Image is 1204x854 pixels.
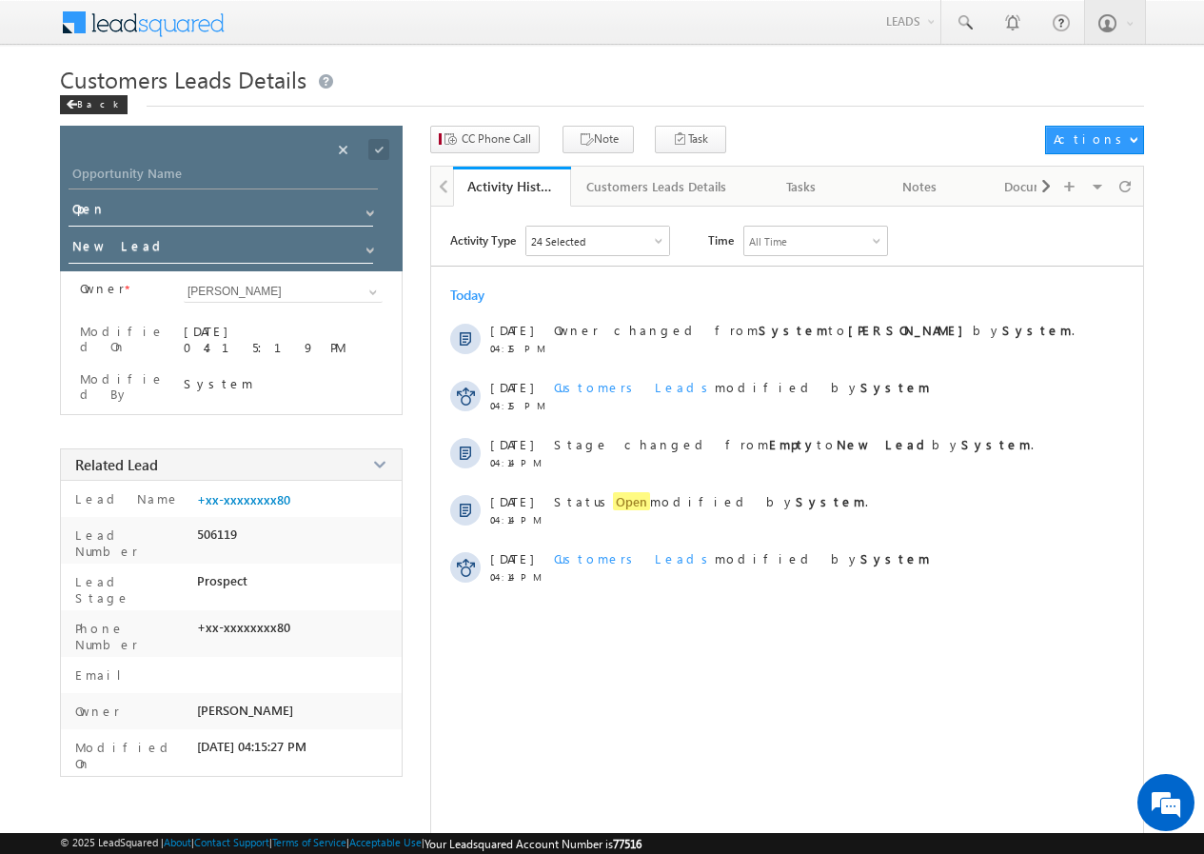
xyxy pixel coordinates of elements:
span: [DATE] 04:15:27 PM [197,739,306,754]
span: © 2025 LeadSquared | | | | | [60,836,641,851]
span: [DATE] [490,493,533,509]
span: Time [708,226,734,254]
input: Type to Search [184,281,383,303]
span: +xx-xxxxxxxx80 [197,620,290,635]
input: Opportunity Name Opportunity Name [69,163,378,189]
div: Back [60,95,128,114]
label: Email [70,666,136,683]
a: Documents [979,167,1097,207]
span: 04:14 PM [490,457,547,468]
span: Activity Type [450,226,516,254]
div: Customers Leads Details [586,175,726,198]
div: Owner Changed,Status Changed,Stage Changed,Source Changed,Notes & 19 more.. [526,227,669,255]
span: Prospect [197,573,247,588]
span: [DATE] [490,436,533,452]
button: Note [563,126,634,153]
span: [DATE] [490,379,533,395]
span: Customers Leads [554,550,715,566]
span: 04:14 PM [490,514,547,526]
a: Notes [861,167,979,207]
strong: System [961,436,1031,452]
strong: System [1002,322,1072,338]
button: Task [655,126,726,153]
span: modified by [554,379,930,395]
span: Open [613,492,650,510]
a: Show All Items [359,283,383,302]
div: Actions [1054,130,1129,148]
input: Stage [69,234,373,264]
div: Activity History [467,177,557,195]
strong: System [796,493,865,509]
button: CC Phone Call [430,126,540,153]
a: Terms of Service [272,836,346,848]
strong: New Lead [837,436,932,452]
a: Contact Support [194,836,269,848]
strong: System [860,379,930,395]
a: Customers Leads Details [571,167,743,207]
span: modified by [554,550,930,566]
strong: Empty [769,436,817,452]
div: 24 Selected [531,235,585,248]
span: CC Phone Call [462,130,531,148]
a: Show All Items [356,236,380,255]
div: System [184,375,383,391]
label: Owner [80,281,125,296]
label: Modified On [80,324,167,354]
label: Lead Name [70,490,180,506]
span: Stage changed from to by . [554,436,1034,452]
div: Notes [877,175,962,198]
label: Modified On [70,739,189,771]
span: 77516 [613,837,641,851]
button: Actions [1045,126,1143,154]
input: Status [69,197,373,227]
strong: System [860,550,930,566]
strong: [PERSON_NAME] [848,322,973,338]
label: Lead Stage [70,573,189,606]
strong: System [759,322,828,338]
span: Your Leadsquared Account Number is [424,837,641,851]
span: 04:15 PM [490,343,547,354]
a: +xx-xxxxxxxx80 [197,492,290,507]
div: Documents [995,175,1080,198]
li: Activity History [453,167,571,205]
a: Tasks [743,167,861,207]
span: [DATE] [490,322,533,338]
span: Owner changed from to by . [554,322,1075,338]
span: 506119 [197,526,237,542]
a: About [164,836,191,848]
span: [DATE] [490,550,533,566]
label: Owner [70,703,120,719]
label: Phone Number [70,620,189,652]
div: Today [450,286,512,304]
span: Customers Leads [554,379,715,395]
a: Acceptable Use [349,836,422,848]
span: 04:15 PM [490,400,547,411]
label: Lead Number [70,526,189,559]
a: Show All Items [356,199,380,218]
a: Activity History [453,167,571,207]
span: 04:14 PM [490,571,547,583]
span: Related Lead [75,455,158,474]
div: All Time [749,235,787,248]
span: Status modified by . [554,492,868,510]
span: [PERSON_NAME] [197,703,293,718]
div: [DATE] 04:15:19 PM [184,323,383,355]
span: Customers Leads Details [60,64,306,94]
div: Tasks [759,175,844,198]
label: Modified By [80,371,167,402]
